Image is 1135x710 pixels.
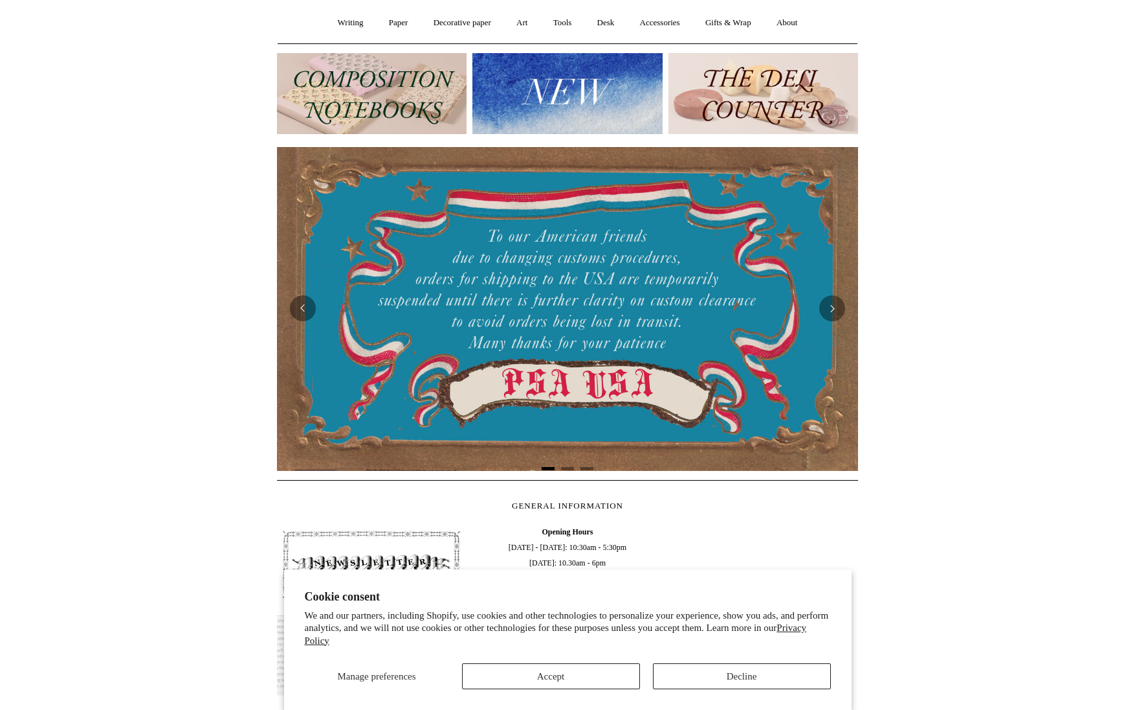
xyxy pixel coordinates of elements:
[290,295,316,321] button: Previous
[277,147,858,471] img: USA PSA .jpg__PID:33428022-6587-48b7-8b57-d7eefc91f15a
[462,663,640,689] button: Accept
[422,6,503,40] a: Decorative paper
[337,671,415,681] span: Manage preferences
[765,6,810,40] a: About
[377,6,420,40] a: Paper
[542,467,555,470] button: Page 1
[668,53,858,134] img: The Deli Counter
[277,615,465,696] img: pf-635a2b01-aa89-4342-bbcd-4371b60f588c--In-the-press-Button_1200x.jpg
[561,467,574,470] button: Page 2
[628,6,692,40] a: Accessories
[512,501,623,510] span: GENERAL INFORMATION
[305,623,807,646] a: Privacy Policy
[694,6,763,40] a: Gifts & Wrap
[819,295,845,321] button: Next
[542,6,584,40] a: Tools
[472,53,662,134] img: New.jpg__PID:f73bdf93-380a-4a35-bcfe-7823039498e1
[326,6,375,40] a: Writing
[586,6,626,40] a: Desk
[653,663,831,689] button: Decline
[542,527,593,536] b: Opening Hours
[277,53,467,134] img: 202302 Composition ledgers.jpg__PID:69722ee6-fa44-49dd-a067-31375e5d54ec
[505,6,539,40] a: Art
[305,590,831,604] h2: Cookie consent
[305,610,831,648] p: We and our partners, including Shopify, use cookies and other technologies to personalize your ex...
[580,467,593,470] button: Page 3
[277,524,465,604] img: pf-4db91bb9--1305-Newsletter-Button_1200x.jpg
[305,663,449,689] button: Manage preferences
[474,524,661,648] span: [DATE] - [DATE]: 10:30am - 5:30pm [DATE]: 10.30am - 6pm [DATE]: 11.30am - 5.30pm 020 7613 3842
